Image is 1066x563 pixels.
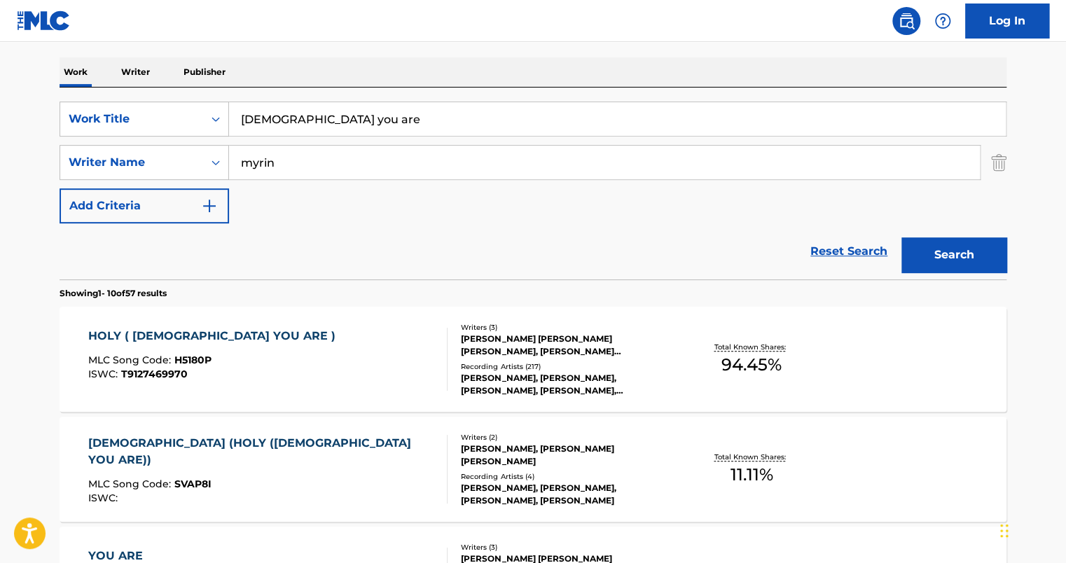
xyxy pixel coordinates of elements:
[803,236,894,267] a: Reset Search
[69,154,195,171] div: Writer Name
[991,145,1006,180] img: Delete Criterion
[60,287,167,300] p: Showing 1 - 10 of 57 results
[60,307,1006,412] a: HOLY ( [DEMOGRAPHIC_DATA] YOU ARE )MLC Song Code:H5180PISWC:T9127469970Writers (3)[PERSON_NAME] [...
[69,111,195,127] div: Work Title
[88,435,436,468] div: [DEMOGRAPHIC_DATA] (HOLY ([DEMOGRAPHIC_DATA] YOU ARE))
[461,372,672,397] div: [PERSON_NAME], [PERSON_NAME], [PERSON_NAME], [PERSON_NAME], [PERSON_NAME], [PERSON_NAME], [PERSON...
[461,361,672,372] div: Recording Artists ( 217 )
[174,354,212,366] span: H5180P
[721,352,782,377] span: 94.45 %
[461,333,672,358] div: [PERSON_NAME] [PERSON_NAME] [PERSON_NAME], [PERSON_NAME] [PERSON_NAME]
[461,482,672,507] div: [PERSON_NAME], [PERSON_NAME], [PERSON_NAME], [PERSON_NAME]
[60,417,1006,522] a: [DEMOGRAPHIC_DATA] (HOLY ([DEMOGRAPHIC_DATA] YOU ARE))MLC Song Code:SVAP8IISWC:Writers (2)[PERSON...
[60,102,1006,279] form: Search Form
[461,542,672,552] div: Writers ( 3 )
[1000,510,1009,552] div: Drag
[898,13,915,29] img: search
[714,452,789,462] p: Total Known Shares:
[201,197,218,214] img: 9d2ae6d4665cec9f34b9.svg
[996,496,1066,563] iframe: Chat Widget
[461,443,672,468] div: [PERSON_NAME], [PERSON_NAME] [PERSON_NAME]
[88,354,174,366] span: MLC Song Code :
[730,462,773,487] span: 11.11 %
[17,11,71,31] img: MLC Logo
[88,478,174,490] span: MLC Song Code :
[60,188,229,223] button: Add Criteria
[461,471,672,482] div: Recording Artists ( 4 )
[461,432,672,443] div: Writers ( 2 )
[88,368,121,380] span: ISWC :
[88,492,121,504] span: ISWC :
[965,4,1049,39] a: Log In
[88,328,342,345] div: HOLY ( [DEMOGRAPHIC_DATA] YOU ARE )
[60,57,92,87] p: Work
[901,237,1006,272] button: Search
[121,368,188,380] span: T9127469970
[929,7,957,35] div: Help
[892,7,920,35] a: Public Search
[174,478,212,490] span: SVAP8I
[179,57,230,87] p: Publisher
[117,57,154,87] p: Writer
[934,13,951,29] img: help
[461,322,672,333] div: Writers ( 3 )
[714,342,789,352] p: Total Known Shares:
